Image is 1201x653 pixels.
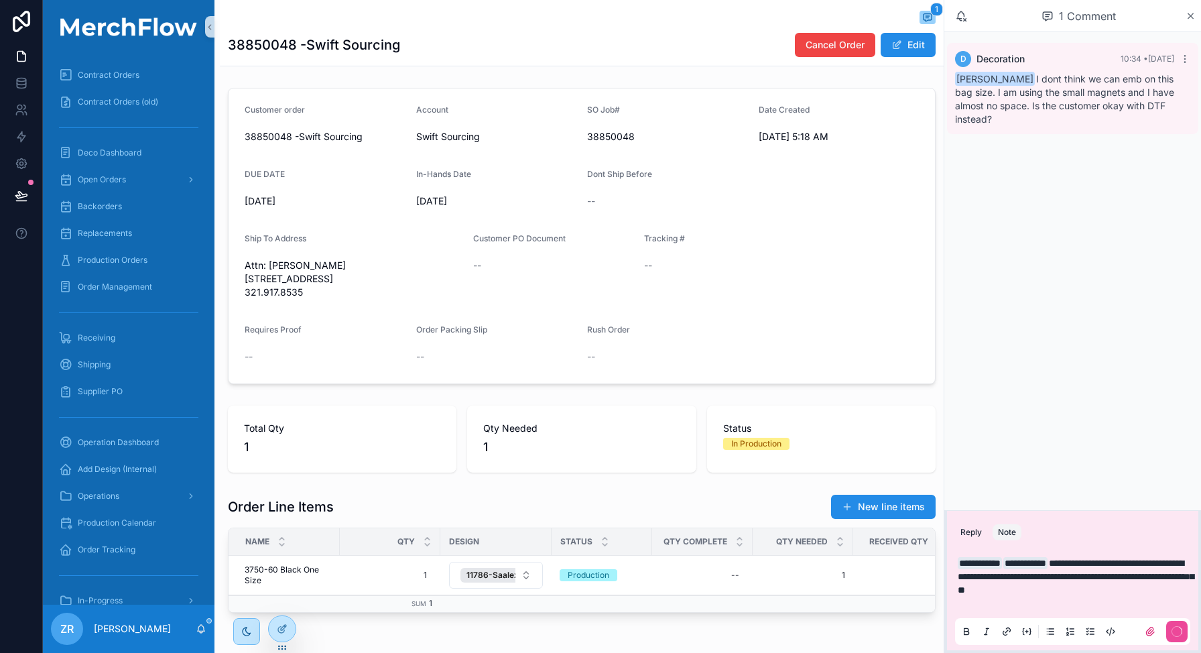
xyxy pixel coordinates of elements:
[759,130,920,143] span: [DATE] 5:18 AM
[416,350,424,363] span: --
[51,63,206,87] a: Contract Orders
[1059,8,1116,24] span: 1 Comment
[416,169,471,179] span: In-Hands Date
[731,438,781,450] div: In Production
[245,536,269,547] span: Name
[78,201,122,212] span: Backorders
[245,350,253,363] span: --
[587,324,630,335] span: Rush Order
[94,622,171,636] p: [PERSON_NAME]
[663,536,727,547] span: QTY COMPLETE
[353,570,427,581] span: 1
[976,52,1025,66] span: Decoration
[78,518,156,528] span: Production Calendar
[867,570,940,581] span: 1
[78,333,115,343] span: Receiving
[245,324,302,335] span: Requires Proof
[51,17,206,36] img: App logo
[78,595,123,606] span: In-Progress
[78,228,132,239] span: Replacements
[416,324,487,335] span: Order Packing Slip
[644,259,652,272] span: --
[560,536,592,547] span: Status
[429,598,432,608] span: 1
[245,259,462,299] span: Attn: [PERSON_NAME] [STREET_ADDRESS] 321.917.8535
[644,233,685,243] span: Tracking #
[869,536,928,547] span: Received Qty
[78,97,158,107] span: Contract Orders (old)
[78,386,123,397] span: Supplier PO
[78,147,141,158] span: Deco Dashboard
[51,248,206,272] a: Production Orders
[51,589,206,613] a: In-Progress
[806,38,865,52] span: Cancel Order
[449,536,479,547] span: DESIGN
[228,36,400,54] h1: 38850048 -Swift Sourcing
[587,130,748,143] span: 38850048
[1121,54,1174,64] span: 10:34 • [DATE]
[412,600,426,607] small: Sum
[473,233,566,243] span: Customer PO Document
[587,350,595,363] span: --
[78,437,159,448] span: Operation Dashboard
[51,141,206,165] a: Deco Dashboard
[51,379,206,404] a: Supplier PO
[448,561,544,589] a: Select Button
[51,430,206,455] a: Operation Dashboard
[51,326,206,350] a: Receiving
[244,438,440,457] span: 1
[51,538,206,562] a: Order Tracking
[78,491,119,501] span: Operations
[51,457,206,481] a: Add Design (Internal)
[51,275,206,299] a: Order Management
[397,536,415,547] span: QTY
[930,3,943,16] span: 1
[416,105,448,115] span: Account
[955,524,987,540] button: Reply
[416,194,577,208] span: [DATE]
[861,565,946,586] a: 1
[78,174,126,185] span: Open Orders
[78,70,139,80] span: Contract Orders
[881,33,936,57] button: Edit
[776,536,828,547] span: QTY NEEDED
[245,194,405,208] span: [DATE]
[960,54,966,64] span: D
[587,169,652,179] span: Dont Ship Before
[416,130,480,143] span: Swift Sourcing
[466,570,659,581] span: 11786-Saalex Solutions - color - bag--Embroidery
[560,569,644,581] a: Production
[51,511,206,535] a: Production Calendar
[831,495,936,519] button: New line items
[449,562,543,589] button: Select Button
[245,565,332,586] a: 3750-60 Black One Size
[761,570,845,581] a: 1
[51,353,206,377] a: Shipping
[759,105,810,115] span: Date Created
[955,72,1035,86] span: [PERSON_NAME]
[660,565,745,586] a: --
[460,568,678,583] button: Unselect 1985
[51,168,206,192] a: Open Orders
[483,422,680,435] span: Qty Needed
[998,527,1016,538] div: Note
[920,11,936,27] button: 1
[587,105,620,115] span: SO Job#
[473,259,481,272] span: --
[245,233,306,243] span: Ship To Address
[795,33,875,57] button: Cancel Order
[78,255,147,265] span: Production Orders
[587,194,595,208] span: --
[245,169,285,179] span: DUE DATE
[51,484,206,508] a: Operations
[723,422,920,435] span: Status
[483,438,680,457] span: 1
[244,422,440,435] span: Total Qty
[60,621,74,637] span: ZR
[348,565,432,586] a: 1
[78,359,111,370] span: Shipping
[993,524,1021,540] button: Note
[731,570,739,581] div: --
